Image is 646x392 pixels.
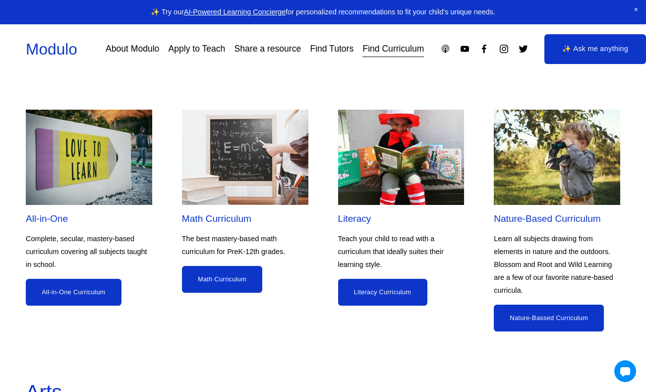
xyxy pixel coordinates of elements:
a: Apple Podcasts [440,44,451,54]
img: All-in-One Curriculum [26,110,152,205]
a: Math Curriculum [182,266,263,293]
a: Apply to Teach [169,40,226,58]
a: Twitter [518,44,529,54]
a: About Modulo [106,40,159,58]
a: ✨ Ask me anything [544,34,646,64]
a: Instagram [499,44,509,54]
a: Find Curriculum [362,40,424,58]
h2: All-in-One [26,212,152,225]
a: Literacy Curriculum [338,279,427,306]
a: AI-Powered Learning Concierge [184,8,286,16]
h2: Nature-Based Curriculum [494,212,620,225]
a: Nature-Bassed Curriculum [494,305,604,331]
p: The best mastery-based math curriculum for PreK-12th grades. [182,233,308,259]
a: All-in-One Curriculum [26,279,121,306]
p: Teach your child to read with a curriculum that ideally suites their learning style. [338,233,465,271]
h2: Math Curriculum [182,212,308,225]
a: Modulo [26,40,77,58]
a: Facebook [479,44,489,54]
a: YouTube [460,44,470,54]
h2: Literacy [338,212,465,225]
p: Complete, secular, mastery-based curriculum covering all subjects taught in school. [26,233,152,271]
a: Share a resource [235,40,301,58]
a: Find Tutors [310,40,353,58]
p: Learn all subjects drawing from elements in nature and the outdoors. Blossom and Root and Wild Le... [494,233,620,297]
